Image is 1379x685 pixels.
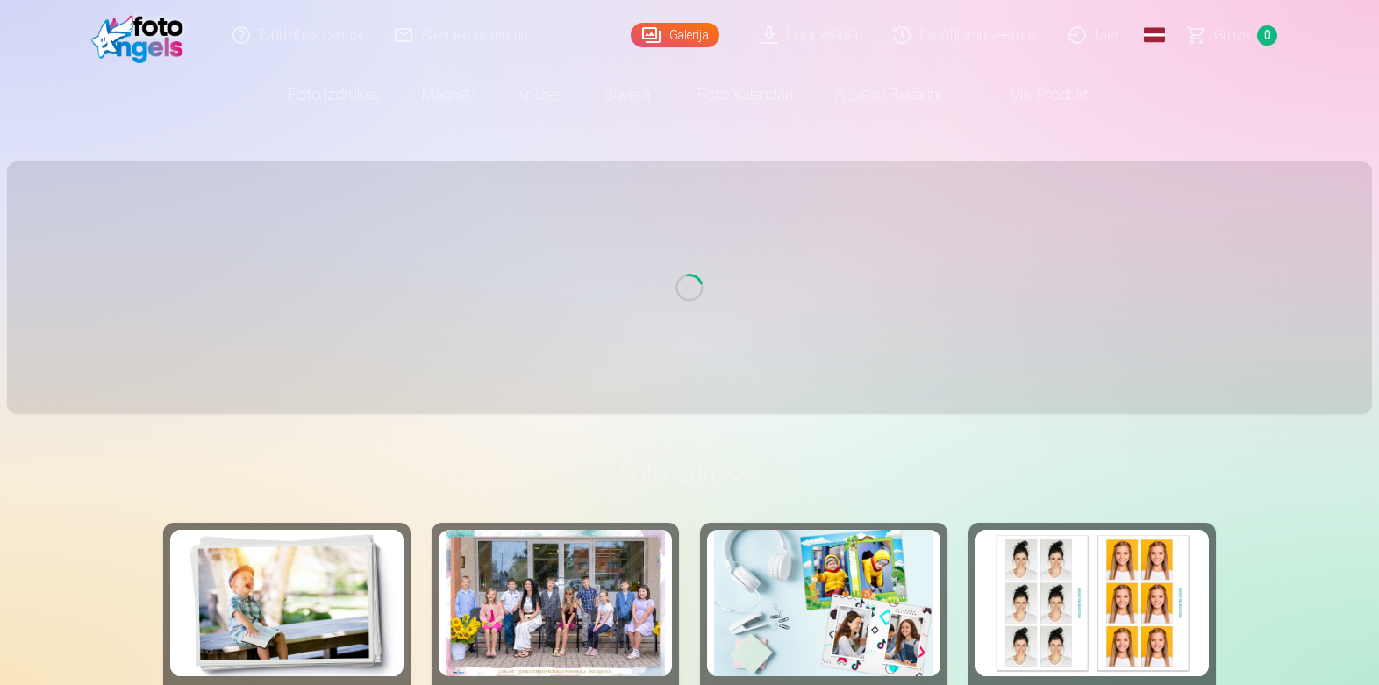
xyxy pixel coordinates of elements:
span: Grozs [1214,25,1250,46]
img: Augstas kvalitātes fotoattēlu izdrukas [177,530,397,676]
span: 0 [1257,25,1277,46]
a: Krūzes [496,70,583,119]
a: Atslēgu piekariņi [814,70,961,119]
a: Magnēti [401,70,496,119]
a: Visi produkti [961,70,1112,119]
img: Foto kolāža no divām fotogrāfijām [714,530,933,676]
img: /fa1 [91,7,192,63]
a: Foto kalendāri [676,70,814,119]
h3: Foto izdrukas [177,456,1202,488]
img: Foto izdrukas dokumentiem [982,530,1202,676]
a: Foto izdrukas [268,70,401,119]
a: Galerija [631,23,719,47]
a: Suvenīri [583,70,676,119]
